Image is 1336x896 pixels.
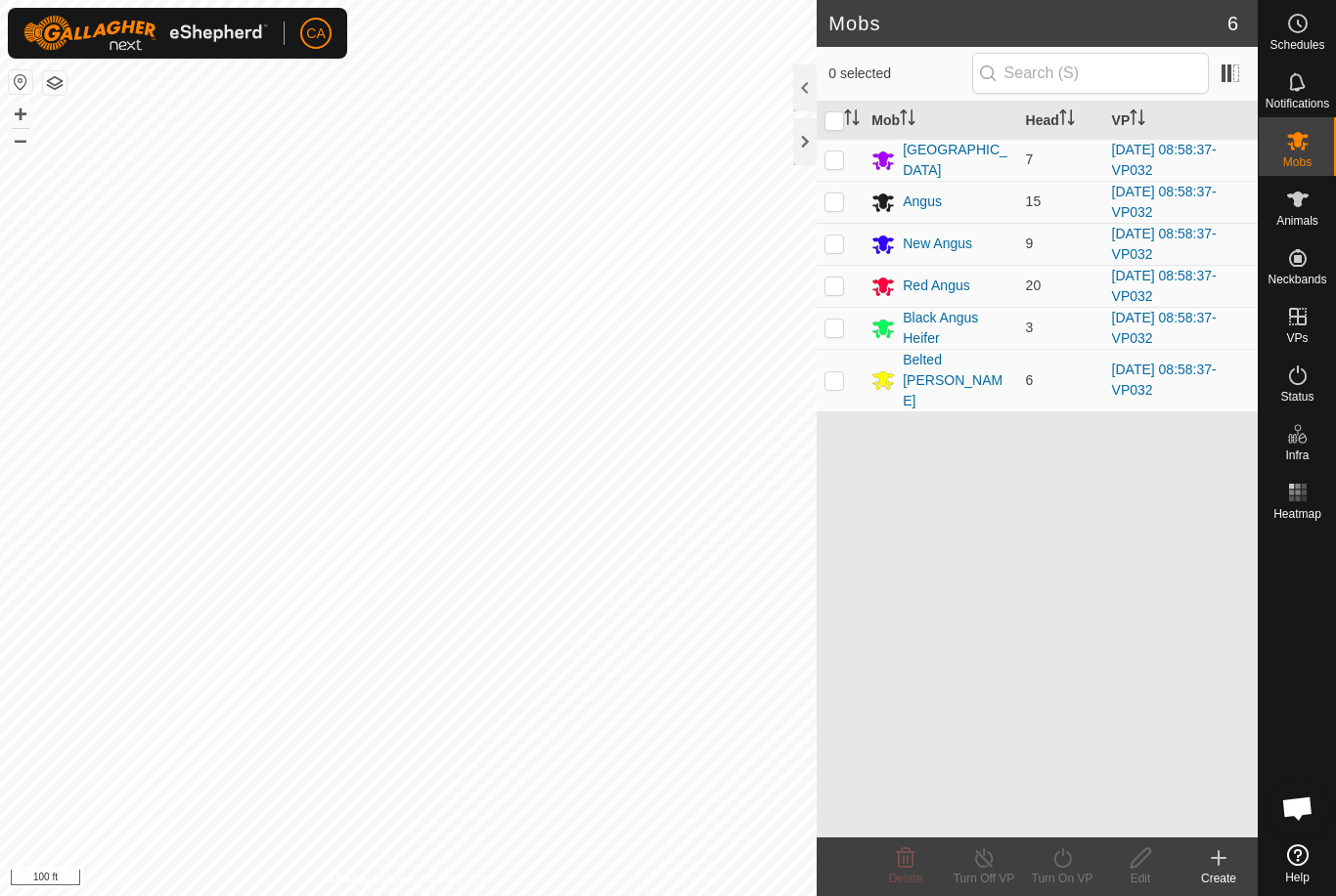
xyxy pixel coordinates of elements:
button: Map Layers [43,71,67,95]
div: New Angus [903,234,972,254]
h2: Mobs [828,12,1227,35]
a: Contact Us [427,871,485,888]
span: 9 [1026,235,1034,251]
a: [DATE] 08:58:37-VP032 [1112,142,1217,178]
span: VPs [1286,332,1308,344]
span: Neckbands [1268,274,1326,285]
span: Notifications [1266,98,1329,109]
span: Schedules [1269,39,1324,51]
div: Create [1180,870,1258,887]
a: [DATE] 08:58:37-VP032 [1112,268,1217,304]
p-sorticon: Activate to sort [1130,112,1145,128]
span: 7 [1026,151,1034,167]
div: Edit [1101,870,1180,887]
p-sorticon: Activate to sort [1059,112,1075,128]
a: [DATE] 08:58:37-VP032 [1112,362,1217,398]
div: Belted [PERSON_NAME] [903,350,1009,411]
th: Head [1018,102,1104,140]
div: Black Angus Heifer [903,308,1009,349]
div: [GEOGRAPHIC_DATA] [903,140,1009,181]
a: Privacy Policy [332,871,405,888]
span: Infra [1285,449,1309,461]
th: Mob [864,102,1017,140]
span: CA [306,23,325,44]
button: + [9,103,32,126]
div: Turn On VP [1023,870,1101,887]
div: Angus [903,192,942,212]
a: [DATE] 08:58:37-VP032 [1112,184,1217,220]
span: Animals [1276,215,1318,227]
input: Search (S) [972,53,1209,94]
span: 6 [1227,9,1238,38]
span: 6 [1026,372,1034,388]
div: Red Angus [903,276,970,296]
div: Turn Off VP [945,870,1023,887]
button: Reset Map [9,70,32,94]
a: Help [1259,836,1336,891]
span: Delete [889,872,923,885]
p-sorticon: Activate to sort [900,112,915,128]
a: [DATE] 08:58:37-VP032 [1112,310,1217,346]
img: Gallagher Logo [23,16,268,51]
span: 0 selected [828,64,971,84]
div: Open chat [1269,779,1327,837]
span: 20 [1026,277,1042,293]
span: Help [1285,872,1310,883]
span: Heatmap [1273,508,1321,520]
p-sorticon: Activate to sort [844,112,860,128]
th: VP [1104,102,1258,140]
span: 15 [1026,193,1042,209]
span: Status [1280,391,1314,403]
button: – [9,128,32,151]
span: 3 [1026,320,1034,335]
span: Mobs [1283,156,1312,168]
a: [DATE] 08:58:37-VP032 [1112,226,1217,262]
